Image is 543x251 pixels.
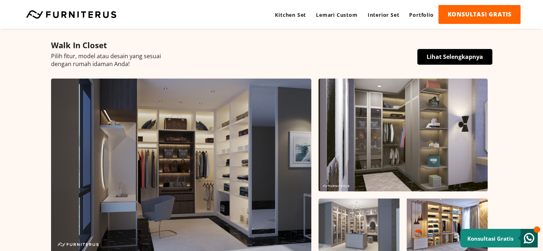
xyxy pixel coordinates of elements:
[270,5,311,25] a: Kitchen Set
[51,40,492,50] h4: Walk In Closet
[438,5,521,24] a: KONSULTASI GRATIS
[460,229,538,247] a: Konsultasi Gratis
[363,5,404,25] a: Interior Set
[311,5,362,25] a: Lemari Custom
[404,5,438,25] a: Portfolio
[417,49,492,65] a: Lihat Selengkapnya
[467,235,513,242] small: Konsultasi Gratis
[51,52,492,68] p: Pilih fitur, model atau desain yang sesuai dengan rumah idaman Anda!
[318,79,488,191] img: 05.jpg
